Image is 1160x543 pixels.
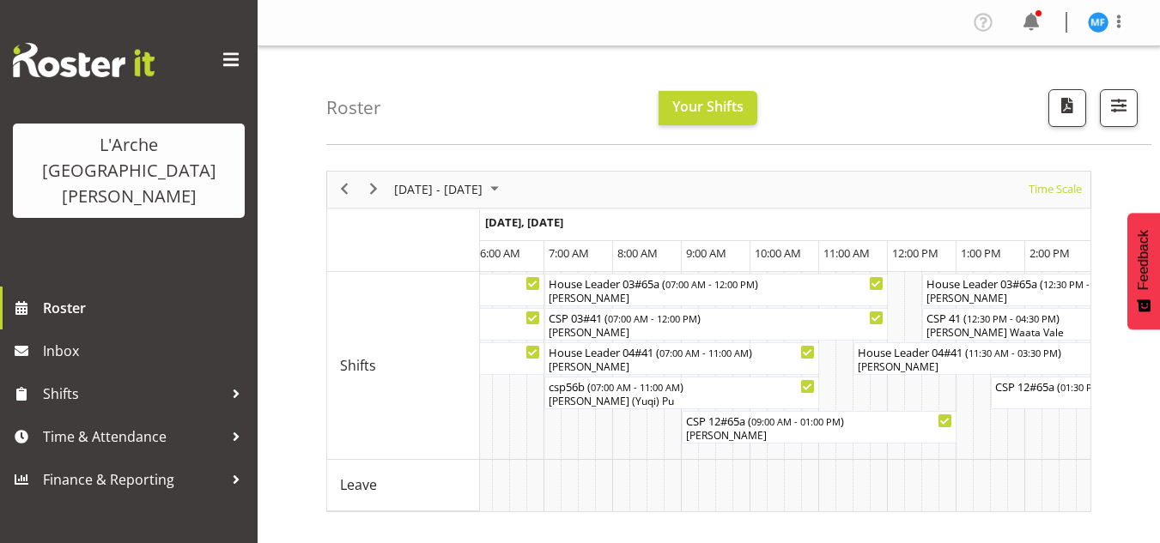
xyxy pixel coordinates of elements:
[43,424,223,449] span: Time & Attendance
[333,178,356,200] button: Previous
[544,308,888,341] div: Shifts"s event - CSP 03#41 Begin From Thursday, August 14, 2025 at 7:00:00 AM GMT+12:00 Ends At T...
[549,245,589,261] span: 7:00 AM
[608,311,697,325] span: 07:00 AM - 12:00 PM
[340,474,377,495] span: Leave
[485,214,563,230] span: [DATE], [DATE]
[480,245,520,261] span: 6:00 AM
[617,245,658,261] span: 8:00 AM
[544,377,819,409] div: Shifts"s event - csp56b Begin From Thursday, August 14, 2025 at 7:00:00 AM GMT+12:00 Ends At Thur...
[858,343,1124,360] div: House Leader 04#41 ( )
[392,178,507,200] button: August 2025
[327,460,480,511] td: Leave resource
[549,359,815,375] div: [PERSON_NAME]
[544,342,819,375] div: Shifts"s event - House Leader 04#41 Begin From Thursday, August 14, 2025 at 7:00:00 AM GMT+12:00 ...
[43,467,223,492] span: Finance & Reporting
[892,245,938,261] span: 12:00 PM
[327,272,480,460] td: Shifts resource
[13,43,155,77] img: Rosterit website logo
[1136,230,1151,290] span: Feedback
[549,291,884,306] div: [PERSON_NAME]
[549,343,815,360] div: House Leader 04#41 ( )
[858,359,1124,375] div: [PERSON_NAME]
[549,394,815,409] div: [PERSON_NAME] (Yuqi) Pu
[967,311,1056,325] span: 12:30 PM - 04:30 PM
[326,171,1091,512] div: Timeline Week of August 15, 2025
[1088,12,1108,33] img: melissa-fry10932.jpg
[1048,89,1086,127] button: Download a PDF of the roster according to the set date range.
[340,355,376,376] span: Shifts
[549,309,884,326] div: CSP 03#41 ( )
[1026,178,1085,200] button: Time Scale
[392,178,484,200] span: [DATE] - [DATE]
[43,381,223,407] span: Shifts
[388,172,509,208] div: August 11 - 17, 2025
[1043,277,1133,291] span: 12:30 PM - 05:00 PM
[544,274,888,306] div: Shifts"s event - House Leader 03#65a Begin From Thursday, August 14, 2025 at 7:00:00 AM GMT+12:00...
[672,97,744,116] span: Your Shifts
[591,380,680,394] span: 07:00 AM - 11:00 AM
[659,91,757,125] button: Your Shifts
[330,172,359,208] div: previous period
[755,245,801,261] span: 10:00 AM
[549,325,884,341] div: [PERSON_NAME]
[961,245,1001,261] span: 1:00 PM
[659,346,749,359] span: 07:00 AM - 11:00 AM
[969,346,1058,359] span: 11:30 AM - 03:30 PM
[686,412,952,429] div: CSP 12#65a ( )
[30,132,228,209] div: L'Arche [GEOGRAPHIC_DATA][PERSON_NAME]
[362,178,386,200] button: Next
[1029,245,1070,261] span: 2:00 PM
[1127,213,1160,329] button: Feedback - Show survey
[682,411,957,443] div: Shifts"s event - CSP 12#65a Begin From Thursday, August 14, 2025 at 9:00:00 AM GMT+12:00 Ends At ...
[1060,380,1150,394] span: 01:30 PM - 05:00 PM
[1100,89,1138,127] button: Filter Shifts
[43,295,249,321] span: Roster
[43,338,249,364] span: Inbox
[853,342,1128,375] div: Shifts"s event - House Leader 04#41 Begin From Thursday, August 14, 2025 at 11:30:00 AM GMT+12:00...
[549,377,815,395] div: csp56b ( )
[359,172,388,208] div: next period
[751,414,841,428] span: 09:00 AM - 01:00 PM
[665,277,755,291] span: 07:00 AM - 12:00 PM
[686,428,952,443] div: [PERSON_NAME]
[1027,178,1084,200] span: Time Scale
[823,245,870,261] span: 11:00 AM
[686,245,726,261] span: 9:00 AM
[326,98,381,118] h4: Roster
[549,275,884,292] div: House Leader 03#65a ( )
